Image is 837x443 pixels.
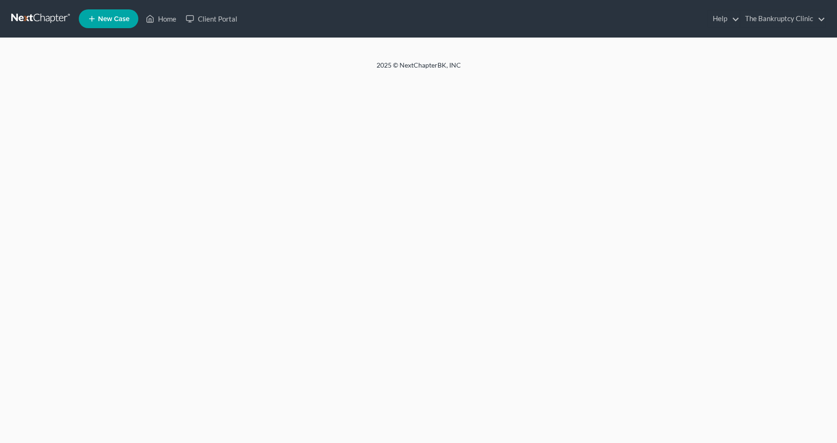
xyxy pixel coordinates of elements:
[141,10,181,27] a: Home
[181,10,242,27] a: Client Portal
[79,9,138,28] new-legal-case-button: New Case
[708,10,739,27] a: Help
[740,10,825,27] a: The Bankruptcy Clinic
[151,61,686,77] div: 2025 © NextChapterBK, INC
